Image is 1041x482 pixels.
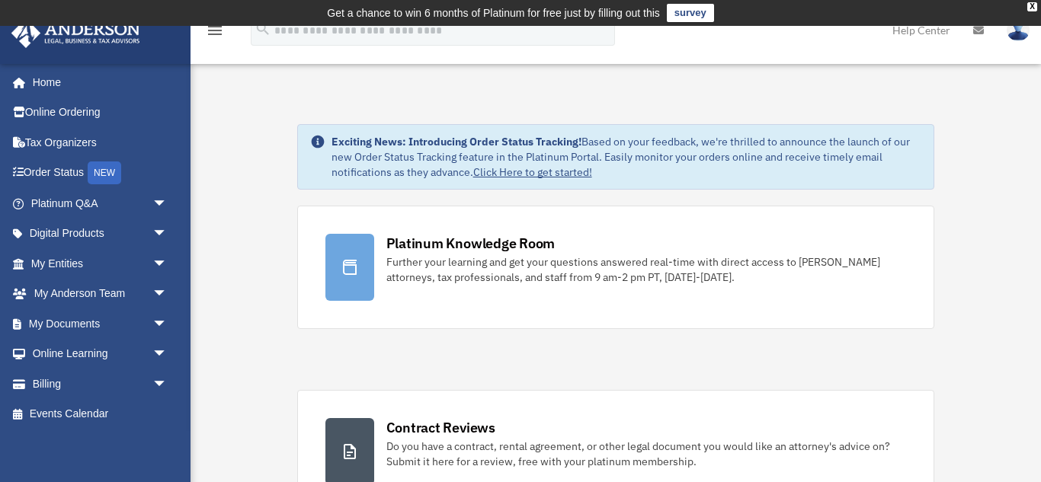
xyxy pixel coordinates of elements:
[332,135,581,148] strong: Exciting News: Introducing Order Status Tracking!
[11,399,191,429] a: Events Calendar
[206,27,224,40] a: menu
[386,418,495,437] div: Contract Reviews
[332,134,922,180] div: Based on your feedback, we're thrilled to announce the launch of our new Order Status Tracking fe...
[11,127,191,158] a: Tax Organizers
[667,4,714,22] a: survey
[297,206,935,329] a: Platinum Knowledge Room Further your learning and get your questions answered real-time with dire...
[11,219,191,249] a: Digital Productsarrow_drop_down
[473,165,592,179] a: Click Here to get started!
[152,339,183,370] span: arrow_drop_down
[152,308,183,340] span: arrow_drop_down
[206,21,224,40] i: menu
[11,308,191,339] a: My Documentsarrow_drop_down
[386,439,907,469] div: Do you have a contract, rental agreement, or other legal document you would like an attorney's ad...
[152,369,183,400] span: arrow_drop_down
[327,4,660,22] div: Get a chance to win 6 months of Platinum for free just by filling out this
[152,279,183,310] span: arrow_drop_down
[152,248,183,279] span: arrow_drop_down
[11,188,191,219] a: Platinum Q&Aarrow_drop_down
[152,188,183,219] span: arrow_drop_down
[386,254,907,285] div: Further your learning and get your questions answered real-time with direct access to [PERSON_NAM...
[1007,19,1030,41] img: User Pic
[11,248,191,279] a: My Entitiesarrow_drop_down
[7,18,145,48] img: Anderson Advisors Platinum Portal
[1027,2,1037,11] div: close
[11,369,191,399] a: Billingarrow_drop_down
[11,97,191,128] a: Online Ordering
[11,279,191,309] a: My Anderson Teamarrow_drop_down
[11,158,191,189] a: Order StatusNEW
[152,219,183,250] span: arrow_drop_down
[386,234,556,253] div: Platinum Knowledge Room
[11,67,183,97] a: Home
[88,161,121,184] div: NEW
[11,339,191,369] a: Online Learningarrow_drop_down
[255,21,271,37] i: search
